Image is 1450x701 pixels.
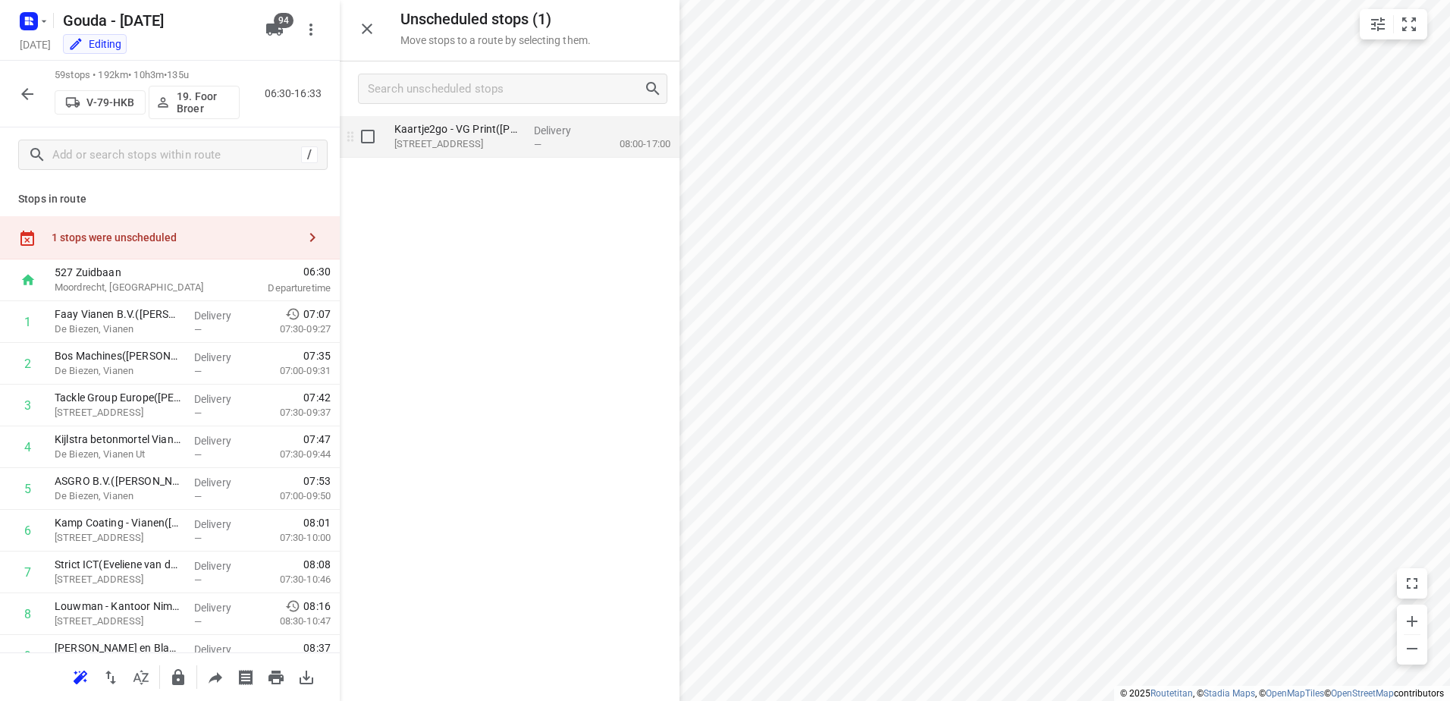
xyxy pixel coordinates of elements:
p: Bos Machines(Marianne van Iperen) [55,348,182,363]
p: Louwman - Kantoor Nimag en hoofdkantoor Welzorg + TLFS(Manon van Leeuwen-Feenstra (WIJZIGINGEN AL... [55,599,182,614]
p: 07:00-09:31 [256,363,331,379]
p: Stops in route [18,191,322,207]
a: OpenMapTiles [1266,688,1324,699]
span: — [194,491,202,502]
span: 08:37 [303,640,331,655]
p: 07:00-09:50 [256,489,331,504]
p: V-79-HKB [86,96,134,108]
div: small contained button group [1360,9,1427,39]
span: 07:42 [303,390,331,405]
p: 07:30-09:44 [256,447,331,462]
p: Kamp Coating - Vianen(Dirk Verzijl) [55,515,182,530]
p: 07:30-10:00 [256,530,331,545]
span: 94 [274,13,293,28]
h5: Project date [14,36,57,53]
div: You are currently in edit mode. [68,36,121,52]
p: Delivery [194,433,250,448]
span: 135u [167,69,189,80]
p: [STREET_ADDRESS] [55,614,182,629]
span: Print shipping labels [231,669,261,684]
div: 1 [24,315,31,329]
h5: Rename [57,8,253,33]
span: 07:35 [303,348,331,363]
a: OpenStreetMap [1331,688,1394,699]
p: 06:30-16:33 [265,86,328,102]
div: 2 [24,357,31,371]
p: De Biezen, Vianen [55,489,182,504]
button: Map settings [1363,9,1393,39]
p: 07:30-09:37 [256,405,331,420]
div: Search [644,80,667,98]
p: Delivery [194,600,250,615]
p: [STREET_ADDRESS] [394,137,522,152]
p: 59 stops • 192km • 10h3m [55,68,240,83]
span: 07:07 [303,306,331,322]
li: © 2025 , © , © © contributors [1120,688,1444,699]
p: 08:30-10:47 [256,614,331,629]
p: 19. Foor Broer [177,90,233,115]
div: / [301,146,318,163]
button: Fit zoom [1394,9,1424,39]
div: 4 [24,440,31,454]
div: 6 [24,523,31,538]
p: Faay Vianen B.V.(Dagmar Middelkoop) [55,306,182,322]
p: Delivery [194,517,250,532]
span: — [194,449,202,461]
p: Delivery [194,475,250,490]
p: ASGRO B.V.(Jolanda Henderik-Willemse) [55,473,182,489]
div: 8 [24,607,31,621]
p: Delivery [194,308,250,323]
p: Strict ICT(Eveliene van de Meent) [55,557,182,572]
div: 9 [24,649,31,663]
p: Move stops to a route by selecting them. [400,34,591,46]
span: 06:30 [231,264,331,279]
p: [STREET_ADDRESS] [55,530,182,545]
p: 07:30-09:27 [256,322,331,337]
button: Lock route [163,662,193,693]
span: 07:53 [303,473,331,489]
span: — [194,616,202,627]
p: Delivery [534,123,590,138]
p: De Biezen, Vianen Ut [55,447,182,462]
p: 07:30-10:46 [256,572,331,587]
a: Routetitan [1150,688,1193,699]
p: Delivery [194,391,250,407]
div: 7 [24,565,31,580]
svg: Early [285,306,300,322]
span: 08:16 [303,599,331,614]
button: 19. Foor Broer [149,86,240,119]
p: De Biezen, Vianen [55,322,182,337]
p: 08:00-17:00 [595,137,670,152]
span: 08:08 [303,557,331,572]
p: Kaartje2go - VG Print(Rob Ebben) [394,121,522,137]
span: — [194,574,202,586]
p: Van Hattum en Blankevoort(Ilona Hagenaar) [55,640,182,655]
button: More [296,14,326,45]
span: Select [353,121,383,152]
span: Share route [200,669,231,684]
p: [STREET_ADDRESS] [55,405,182,420]
div: grid [340,116,679,699]
h5: Unscheduled stops ( 1 ) [400,11,591,28]
div: 3 [24,398,31,413]
button: V-79-HKB [55,90,146,115]
p: Delivery [194,558,250,574]
button: 94 [259,14,290,45]
input: Add or search stops within route [52,143,301,167]
p: Kijlstra betonmortel Vianen(Kijlstra Betonmortel Vianen B.V.) [55,432,182,447]
span: — [194,533,202,544]
span: 07:47 [303,432,331,447]
div: 1 stops were unscheduled [52,231,297,244]
span: 08:01 [303,515,331,530]
p: [STREET_ADDRESS] [55,572,182,587]
button: Close [352,14,382,44]
span: — [534,139,541,150]
svg: Early [285,599,300,614]
a: Stadia Maps [1204,688,1255,699]
p: Delivery [194,350,250,365]
span: — [194,366,202,377]
span: — [194,324,202,335]
span: • [164,69,167,80]
p: Departure time [231,281,331,296]
div: 5 [24,482,31,496]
